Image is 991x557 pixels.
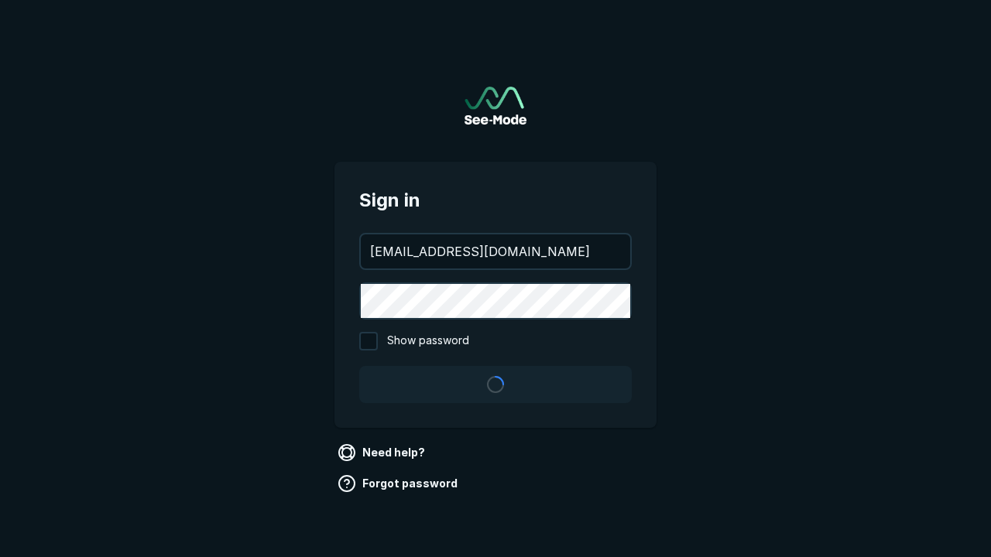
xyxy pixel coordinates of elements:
span: Sign in [359,186,632,214]
input: your@email.com [361,234,630,268]
span: Show password [387,332,469,350]
a: Go to sign in [465,87,526,125]
a: Need help? [334,440,431,465]
a: Forgot password [334,471,464,496]
img: See-Mode Logo [465,87,526,125]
